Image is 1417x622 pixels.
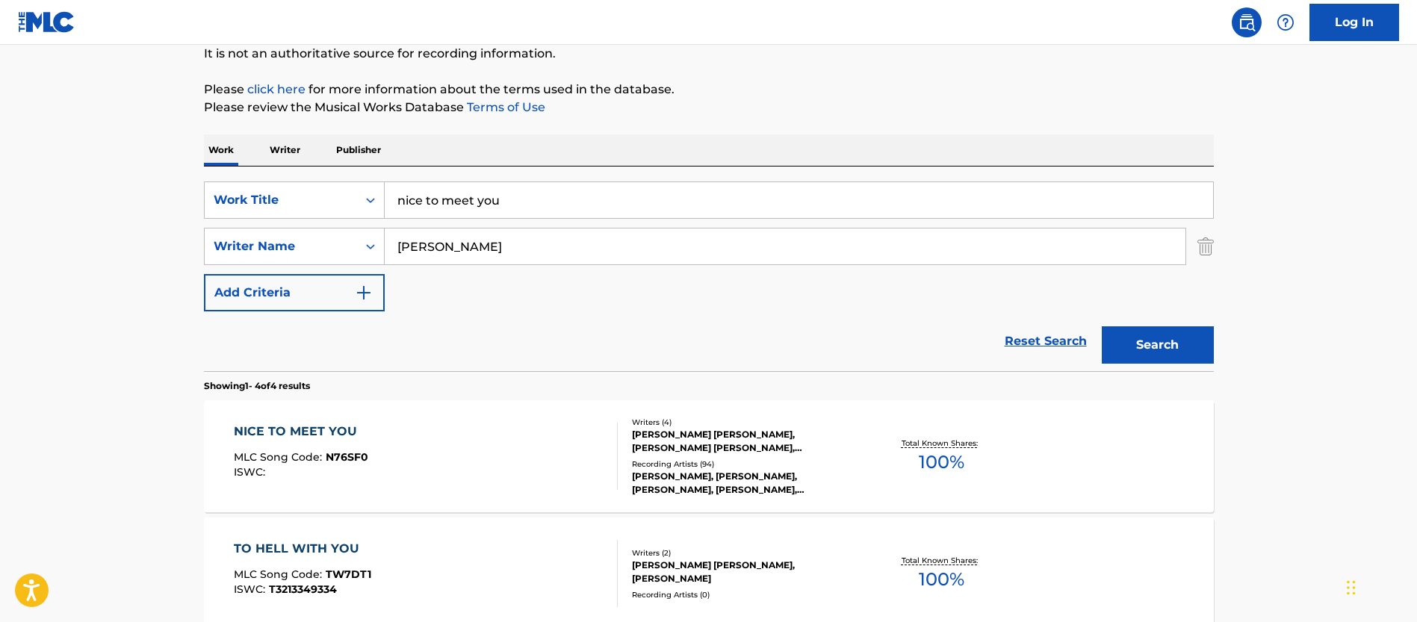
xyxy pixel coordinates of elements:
[204,134,238,166] p: Work
[234,567,326,581] span: MLC Song Code :
[234,582,269,596] span: ISWC :
[919,566,964,593] span: 100 %
[18,11,75,33] img: MLC Logo
[632,428,858,455] div: [PERSON_NAME] [PERSON_NAME], [PERSON_NAME] [PERSON_NAME], [PERSON_NAME] [PERSON_NAME] [PERSON_NAME]
[919,449,964,476] span: 100 %
[204,181,1214,371] form: Search Form
[234,465,269,479] span: ISWC :
[204,45,1214,63] p: It is not an authoritative source for recording information.
[997,325,1094,358] a: Reset Search
[1271,7,1300,37] div: Help
[632,589,858,600] div: Recording Artists ( 0 )
[1238,13,1256,31] img: search
[204,274,385,311] button: Add Criteria
[265,134,305,166] p: Writer
[902,555,982,566] p: Total Known Shares:
[326,450,368,464] span: N76SF0
[632,458,858,470] div: Recording Artists ( 94 )
[1197,228,1214,265] img: Delete Criterion
[902,438,982,449] p: Total Known Shares:
[214,237,348,255] div: Writer Name
[269,582,337,596] span: T3213349334
[234,540,371,558] div: TO HELL WITH YOU
[1347,565,1356,610] div: Drag
[326,567,371,581] span: TW7DT1
[204,81,1214,99] p: Please for more information about the terms used in the database.
[234,423,368,441] div: NICE TO MEET YOU
[632,417,858,428] div: Writers ( 4 )
[355,284,373,302] img: 9d2ae6d4665cec9f34b9.svg
[1232,7,1262,37] a: Public Search
[632,547,858,559] div: Writers ( 2 )
[332,134,385,166] p: Publisher
[632,559,858,585] div: [PERSON_NAME] [PERSON_NAME], [PERSON_NAME]
[464,100,545,114] a: Terms of Use
[632,470,858,497] div: [PERSON_NAME], [PERSON_NAME], [PERSON_NAME], [PERSON_NAME], [PERSON_NAME]
[204,99,1214,116] p: Please review the Musical Works Database
[1309,4,1399,41] a: Log In
[234,450,326,464] span: MLC Song Code :
[1342,550,1417,622] iframe: Chat Widget
[1102,326,1214,364] button: Search
[204,400,1214,512] a: NICE TO MEET YOUMLC Song Code:N76SF0ISWC:Writers (4)[PERSON_NAME] [PERSON_NAME], [PERSON_NAME] [P...
[204,379,310,393] p: Showing 1 - 4 of 4 results
[247,82,306,96] a: click here
[1277,13,1294,31] img: help
[214,191,348,209] div: Work Title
